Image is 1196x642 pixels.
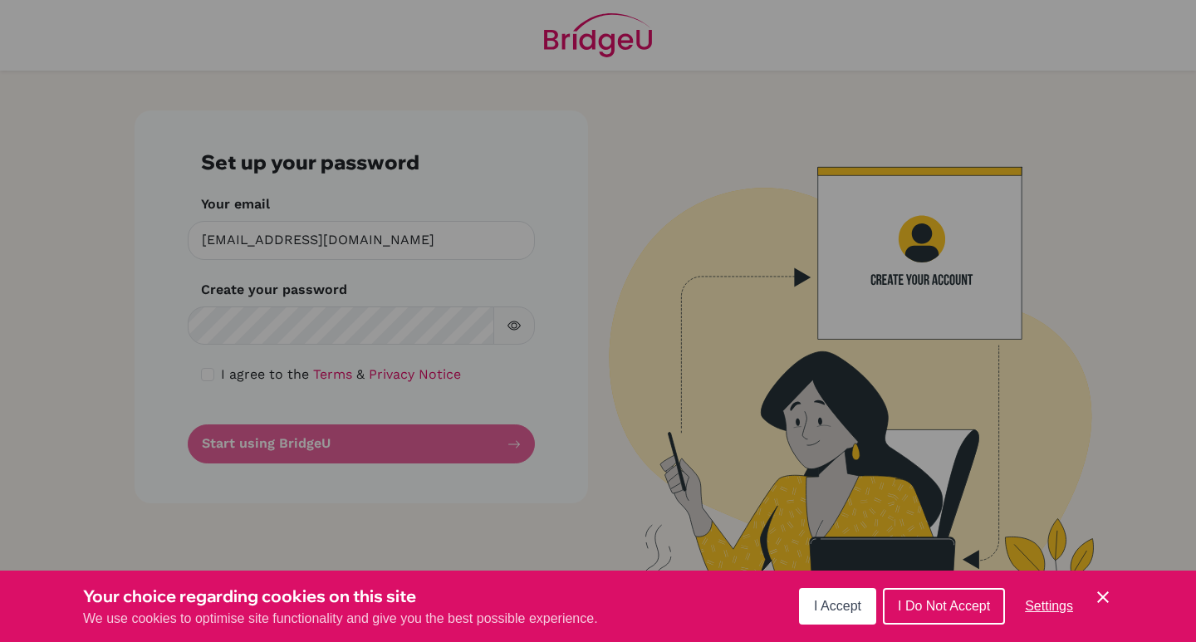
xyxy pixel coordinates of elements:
span: I Accept [814,599,861,613]
button: I Do Not Accept [883,588,1005,625]
button: Settings [1012,590,1086,623]
p: We use cookies to optimise site functionality and give you the best possible experience. [83,609,598,629]
button: I Accept [799,588,876,625]
button: Save and close [1093,587,1113,607]
span: Settings [1025,599,1073,613]
span: I Do Not Accept [898,599,990,613]
h3: Your choice regarding cookies on this site [83,584,598,609]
